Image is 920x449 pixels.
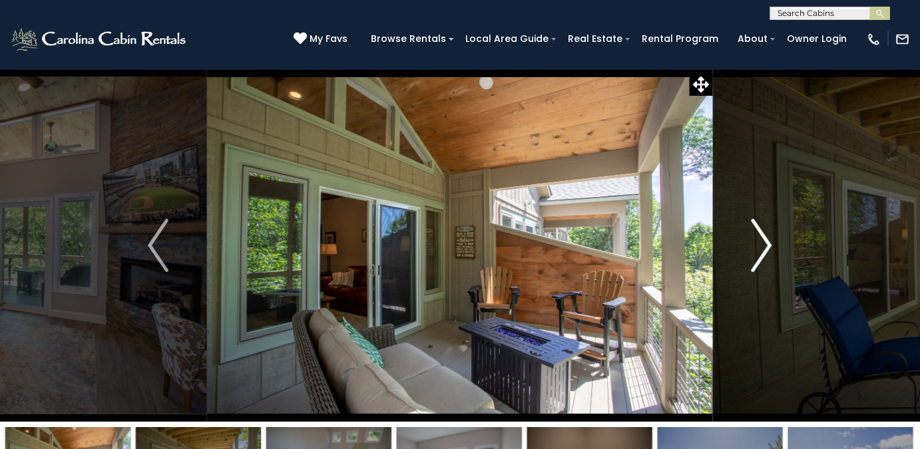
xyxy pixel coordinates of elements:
[109,69,207,422] button: Previous
[780,29,853,49] a: Owner Login
[561,29,629,49] a: Real Estate
[713,69,811,422] button: Next
[635,29,725,49] a: Rental Program
[895,32,910,47] img: mail-regular-white.png
[867,32,881,47] img: phone-regular-white.png
[10,26,190,53] img: White-1-2.png
[364,29,453,49] a: Browse Rentals
[310,32,347,46] span: My Favs
[731,29,774,49] a: About
[752,219,772,272] img: arrow
[294,32,351,47] a: My Favs
[148,219,168,272] img: arrow
[459,29,555,49] a: Local Area Guide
